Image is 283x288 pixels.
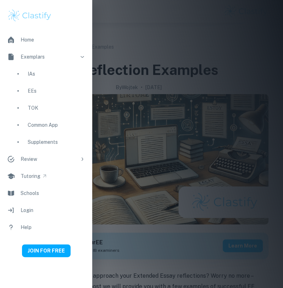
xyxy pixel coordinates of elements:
[28,104,85,112] div: TOK
[28,70,85,78] div: IAs
[21,206,33,214] div: Login
[28,87,85,95] div: EEs
[21,189,39,197] div: Schools
[22,244,71,257] button: JOIN FOR FREE
[21,53,77,61] div: Exemplars
[28,121,85,129] div: Common App
[21,155,77,163] div: Review
[21,36,34,44] div: Home
[21,172,40,180] div: Tutoring
[28,138,85,146] div: Supplements
[21,223,32,231] div: Help
[7,9,52,23] img: Clastify logo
